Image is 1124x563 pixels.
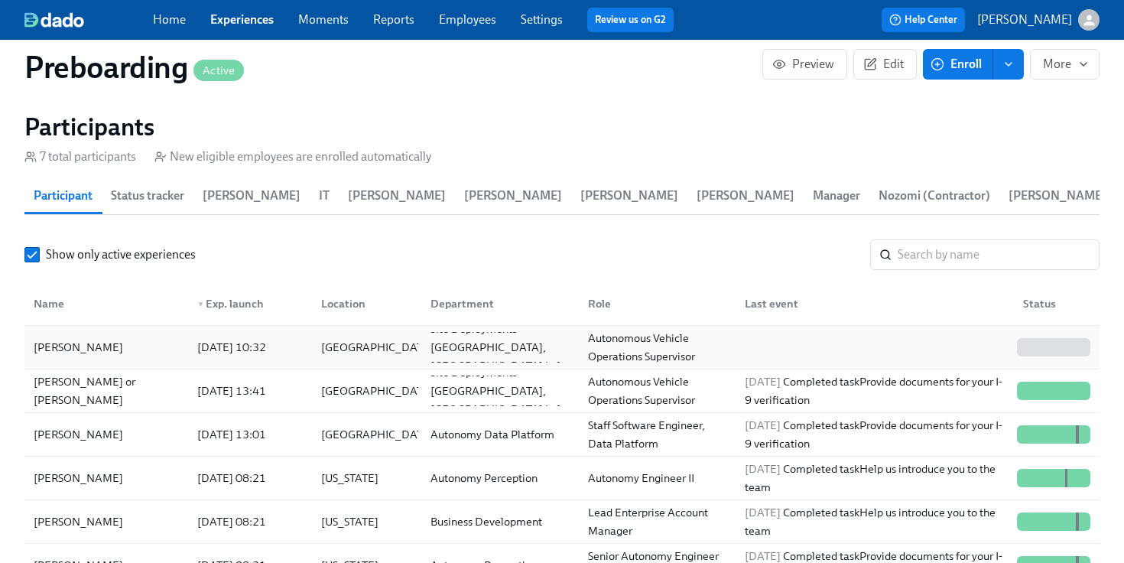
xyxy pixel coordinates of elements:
div: Completed task Provide documents for your I-9 verification [739,373,1011,409]
div: Location [309,288,418,319]
input: Search by name [898,239,1100,270]
div: Completed task Help us introduce you to the team [739,503,1011,540]
div: [PERSON_NAME] [28,513,185,531]
span: Help Center [889,12,957,28]
a: dado [24,12,153,28]
div: [PERSON_NAME][DATE] 13:01[GEOGRAPHIC_DATA]Autonomy Data PlatformStaff Software Engineer, Data Pla... [24,413,1100,457]
button: Review us on G2 [587,8,674,32]
div: Completed task Provide documents for your I-9 verification [739,416,1011,453]
span: Active [193,65,244,76]
button: Help Center [882,8,965,32]
span: Manager [813,185,860,207]
div: Role [582,295,733,313]
span: [PERSON_NAME] [1009,185,1106,207]
span: [PERSON_NAME] [464,185,562,207]
div: Completed task Help us introduce you to the team [739,460,1011,496]
div: Status [1017,295,1096,313]
div: [US_STATE] [315,513,418,531]
div: [PERSON_NAME] or [PERSON_NAME] [28,373,185,409]
div: Staff Software Engineer, Data Platform [582,416,733,453]
div: [PERSON_NAME] [28,338,185,356]
a: Employees [439,12,496,27]
div: Location [315,295,418,313]
div: Autonomy Engineer II [582,469,733,487]
span: ▼ [197,301,205,308]
span: [PERSON_NAME] [697,185,794,207]
button: Edit [853,49,917,80]
span: [PERSON_NAME] [580,185,678,207]
div: New eligible employees are enrolled automatically [154,148,431,165]
div: [DATE] 13:41 [191,382,310,400]
span: Show only active experiences [46,246,196,263]
div: Last event [739,295,1011,313]
h1: Preboarding [24,49,244,86]
span: [DATE] [745,375,781,389]
div: [DATE] 08:21 [191,513,310,531]
span: [PERSON_NAME] [348,185,446,207]
button: [PERSON_NAME] [977,9,1100,31]
a: Moments [298,12,349,27]
button: Enroll [923,49,993,80]
div: Department [418,288,576,319]
div: Autonomy Perception [424,469,576,487]
span: [DATE] [745,506,781,519]
a: Review us on G2 [595,12,666,28]
div: Site Deployments-[GEOGRAPHIC_DATA], [GEOGRAPHIC_DATA] Lyft [424,363,576,418]
div: 7 total participants [24,148,136,165]
a: Settings [521,12,563,27]
h2: Participants [24,112,1100,142]
div: [DATE] 13:01 [191,425,310,444]
span: [DATE] [745,418,781,432]
div: ▼Exp. launch [185,288,310,319]
div: Status [1011,288,1096,319]
span: Enroll [934,57,982,72]
button: Preview [762,49,847,80]
div: Name [28,295,185,313]
div: [PERSON_NAME] [28,469,185,487]
div: [US_STATE] [315,469,418,487]
span: Status tracker [111,185,184,207]
p: [PERSON_NAME] [977,11,1072,28]
div: [PERSON_NAME][DATE] 10:32[GEOGRAPHIC_DATA]Site Deployments-[GEOGRAPHIC_DATA], [GEOGRAPHIC_DATA] L... [24,326,1100,369]
div: Lead Enterprise Account Manager [582,503,733,540]
span: More [1043,57,1087,72]
div: Autonomy Data Platform [424,425,576,444]
button: More [1030,49,1100,80]
span: Edit [866,57,904,72]
a: Reports [373,12,414,27]
div: [PERSON_NAME][DATE] 08:21[US_STATE]Business DevelopmentLead Enterprise Account Manager[DATE] Comp... [24,500,1100,544]
span: Preview [775,57,834,72]
div: Autonomous Vehicle Operations Supervisor [582,329,733,366]
div: Exp. launch [191,295,310,313]
div: [PERSON_NAME] [28,425,185,444]
span: [DATE] [745,462,781,476]
div: Business Development [424,513,576,531]
a: Home [153,12,186,27]
div: [DATE] 10:32 [191,338,272,356]
div: Autonomous Vehicle Operations Supervisor [582,373,733,409]
div: Role [576,288,733,319]
div: [GEOGRAPHIC_DATA] [315,338,440,356]
div: Site Deployments-[GEOGRAPHIC_DATA], [GEOGRAPHIC_DATA] Lyft [424,320,576,375]
span: [DATE] [745,549,781,563]
div: Name [28,288,185,319]
div: [GEOGRAPHIC_DATA] [315,382,440,400]
div: [DATE] 08:21 [191,469,310,487]
div: [PERSON_NAME] or [PERSON_NAME][DATE] 13:41[GEOGRAPHIC_DATA]Site Deployments-[GEOGRAPHIC_DATA], [G... [24,369,1100,413]
div: Last event [733,288,1011,319]
span: Nozomi (Contractor) [879,185,990,207]
span: IT [319,185,330,207]
div: [PERSON_NAME][DATE] 08:21[US_STATE]Autonomy PerceptionAutonomy Engineer II[DATE] Completed taskHe... [24,457,1100,500]
span: Participant [34,185,93,207]
img: dado [24,12,84,28]
div: Department [424,295,576,313]
div: [GEOGRAPHIC_DATA] [315,425,440,444]
a: Experiences [210,12,274,27]
span: [PERSON_NAME] [203,185,300,207]
button: enroll [993,49,1024,80]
